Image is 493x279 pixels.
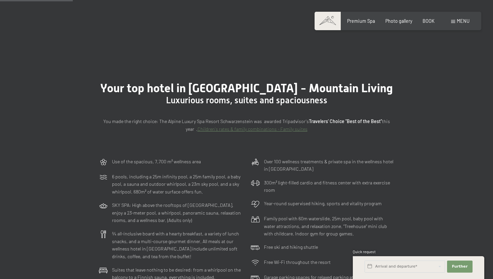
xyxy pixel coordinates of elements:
[309,118,382,124] font: Travelers' Choice "Best of the Best"
[112,159,201,164] font: Use of the spacious, 7,700 m² wellness area
[166,95,327,105] font: Luxurious rooms, suites and spaciousness
[112,174,240,194] font: 6 pools, including a 25m infinity pool, a 25m family pool, a baby pool, a sauna and outdoor whirl...
[423,18,435,24] a: BOOK
[385,18,412,24] a: Photo gallery
[264,201,382,206] font: Year-round supervised hiking, sports and vitality program
[112,231,239,259] font: ¾ all-inclusive board with a hearty breakfast, a variety of lunch snacks, and a multi-course gour...
[264,244,318,250] font: Free ski and hiking shuttle
[264,259,331,265] font: Free Wi-Fi throughout the resort
[112,202,241,223] font: SKY SPA: High above the rooftops of [GEOGRAPHIC_DATA], enjoy a 23-meter pool, a whirlpool, panora...
[264,216,387,236] font: Family pool with 60m waterslide, 25m pool, baby pool with water attractions, and relaxation zone....
[452,264,468,269] font: Further
[198,126,308,132] a: Children's rates & family combinations - Family suites
[100,81,393,95] font: Your top hotel in [GEOGRAPHIC_DATA] - Mountain Living
[186,118,390,132] font: this year .
[457,18,470,24] font: menu
[264,159,393,172] font: Over 100 wellness treatments & private spa in the wellness hotel in [GEOGRAPHIC_DATA]
[447,261,473,273] button: Further
[347,18,375,24] a: Premium Spa
[103,118,309,124] font: You made the right choice: The Alpine Luxury Spa Resort Schwarzenstein was awarded Tripadvisor's
[264,180,390,193] font: 300m² light-filled cardio and fitness center with extra exercise room
[353,249,376,254] font: Quick request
